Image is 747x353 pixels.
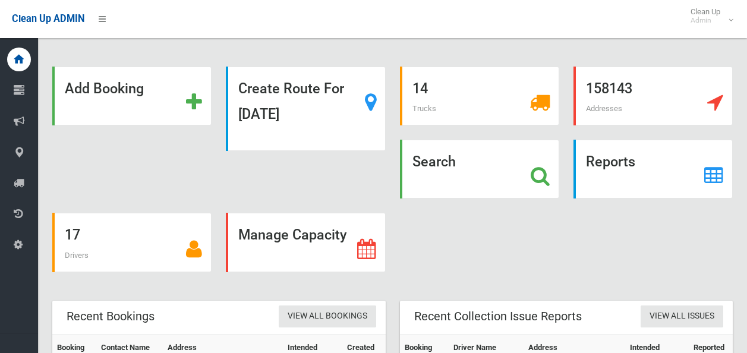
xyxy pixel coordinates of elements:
[400,67,559,125] a: 14 Trucks
[52,67,212,125] a: Add Booking
[573,67,733,125] a: 158143 Addresses
[279,305,376,327] a: View All Bookings
[641,305,723,327] a: View All Issues
[238,226,346,243] strong: Manage Capacity
[691,16,720,25] small: Admin
[12,13,84,24] span: Clean Up ADMIN
[65,251,89,260] span: Drivers
[238,80,344,122] strong: Create Route For [DATE]
[412,80,428,97] strong: 14
[412,104,436,113] span: Trucks
[412,153,456,170] strong: Search
[586,104,622,113] span: Addresses
[400,140,559,198] a: Search
[573,140,733,198] a: Reports
[226,67,385,151] a: Create Route For [DATE]
[226,213,385,272] a: Manage Capacity
[586,80,632,97] strong: 158143
[65,80,144,97] strong: Add Booking
[400,305,596,328] header: Recent Collection Issue Reports
[52,213,212,272] a: 17 Drivers
[685,7,732,25] span: Clean Up
[65,226,80,243] strong: 17
[586,153,635,170] strong: Reports
[52,305,169,328] header: Recent Bookings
